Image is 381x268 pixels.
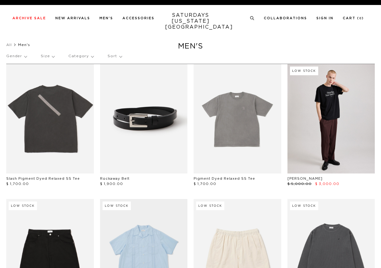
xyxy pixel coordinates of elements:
span: $ 1,900.00 [100,182,123,186]
a: Archive Sale [12,16,46,20]
p: Size [41,49,54,63]
span: $ 3,000.00 [315,182,339,186]
div: Low Stock [196,201,224,210]
a: Collaborations [264,16,307,20]
a: New Arrivals [55,16,90,20]
a: All [6,43,12,47]
p: Gender [6,49,27,63]
p: Sort [108,49,122,63]
div: Low Stock [290,201,318,210]
span: $ 1,700.00 [194,182,216,186]
a: Men's [99,16,113,20]
small: 0 [359,17,362,20]
a: Sign In [316,16,333,20]
p: Category [68,49,94,63]
span: $ 1,700.00 [6,182,29,186]
a: Accessories [122,16,154,20]
div: Low Stock [103,201,131,210]
a: SATURDAYS[US_STATE][GEOGRAPHIC_DATA] [165,12,216,30]
a: [PERSON_NAME] [287,177,323,180]
span: Men's [18,43,30,47]
a: Rockaway Belt [100,177,130,180]
a: Slash Pigment Dyed Relaxed SS Tee [6,177,80,180]
a: Pigment Dyed Relaxed SS Tee [194,177,255,180]
div: Low Stock [9,201,37,210]
a: Cart (0) [343,16,364,20]
div: Low Stock [290,67,318,75]
span: $ 5,000.00 [287,182,312,186]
